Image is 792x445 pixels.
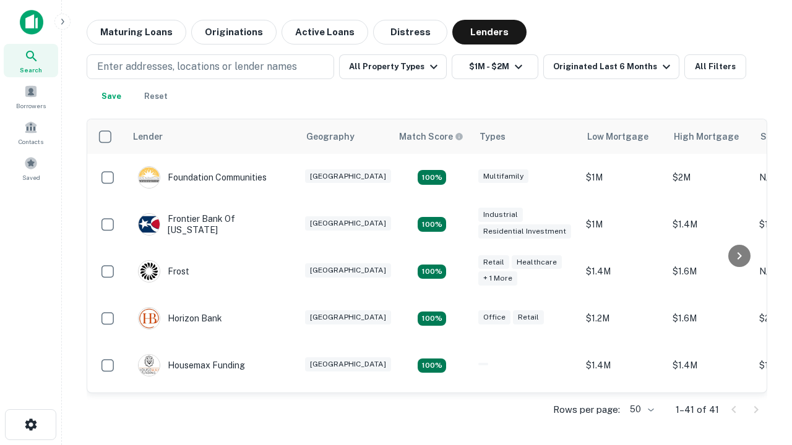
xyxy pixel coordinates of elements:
[4,151,58,185] a: Saved
[399,130,461,143] h6: Match Score
[452,20,527,44] button: Lenders
[418,311,446,326] div: Matching Properties: 4, hasApolloMatch: undefined
[543,54,679,79] button: Originated Last 6 Months
[580,248,666,295] td: $1.4M
[87,20,186,44] button: Maturing Loans
[392,119,472,154] th: Capitalize uses an advanced AI algorithm to match your search with the best lender. The match sco...
[666,201,753,248] td: $1.4M
[305,263,391,278] div: [GEOGRAPHIC_DATA]
[4,44,58,77] a: Search
[97,59,297,74] p: Enter addresses, locations or lender names
[580,201,666,248] td: $1M
[512,255,562,269] div: Healthcare
[138,166,267,189] div: Foundation Communities
[139,308,160,329] img: picture
[418,170,446,185] div: Matching Properties: 4, hasApolloMatch: undefined
[339,54,447,79] button: All Property Types
[305,357,391,371] div: [GEOGRAPHIC_DATA]
[282,20,368,44] button: Active Loans
[666,342,753,389] td: $1.4M
[139,261,160,282] img: picture
[513,310,544,324] div: Retail
[399,130,463,143] div: Capitalize uses an advanced AI algorithm to match your search with the best lender. The match sco...
[87,54,334,79] button: Enter addresses, locations or lender names
[22,172,40,182] span: Saved
[20,10,43,35] img: capitalize-icon.png
[674,129,739,144] div: High Mortgage
[139,355,160,376] img: picture
[19,137,43,146] span: Contacts
[580,295,666,342] td: $1.2M
[676,402,719,417] p: 1–41 of 41
[418,358,446,373] div: Matching Properties: 4, hasApolloMatch: undefined
[305,310,391,324] div: [GEOGRAPHIC_DATA]
[133,129,163,144] div: Lender
[478,169,528,184] div: Multifamily
[666,295,753,342] td: $1.6M
[730,346,792,405] iframe: Chat Widget
[580,154,666,201] td: $1M
[373,20,447,44] button: Distress
[478,255,509,269] div: Retail
[478,310,510,324] div: Office
[666,248,753,295] td: $1.6M
[305,169,391,184] div: [GEOGRAPHIC_DATA]
[138,213,286,235] div: Frontier Bank Of [US_STATE]
[553,59,674,74] div: Originated Last 6 Months
[305,216,391,231] div: [GEOGRAPHIC_DATA]
[4,116,58,149] a: Contacts
[139,167,160,188] img: picture
[580,342,666,389] td: $1.4M
[16,101,46,111] span: Borrowers
[452,54,538,79] button: $1M - $2M
[553,402,620,417] p: Rows per page:
[478,271,517,286] div: + 1 more
[139,214,160,235] img: picture
[666,119,753,154] th: High Mortgage
[136,84,176,109] button: Reset
[684,54,746,79] button: All Filters
[580,389,666,436] td: $1.4M
[191,20,277,44] button: Originations
[299,119,392,154] th: Geography
[138,354,245,376] div: Housemax Funding
[138,260,189,282] div: Frost
[126,119,299,154] th: Lender
[306,129,355,144] div: Geography
[580,119,666,154] th: Low Mortgage
[20,65,42,75] span: Search
[625,400,656,418] div: 50
[587,129,648,144] div: Low Mortgage
[418,217,446,232] div: Matching Properties: 4, hasApolloMatch: undefined
[418,265,446,279] div: Matching Properties: 4, hasApolloMatch: undefined
[480,129,506,144] div: Types
[666,389,753,436] td: $1.6M
[92,84,131,109] button: Save your search to get updates of matches that match your search criteria.
[478,224,571,239] div: Residential Investment
[472,119,580,154] th: Types
[138,307,222,329] div: Horizon Bank
[666,154,753,201] td: $2M
[478,208,523,222] div: Industrial
[4,80,58,113] a: Borrowers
